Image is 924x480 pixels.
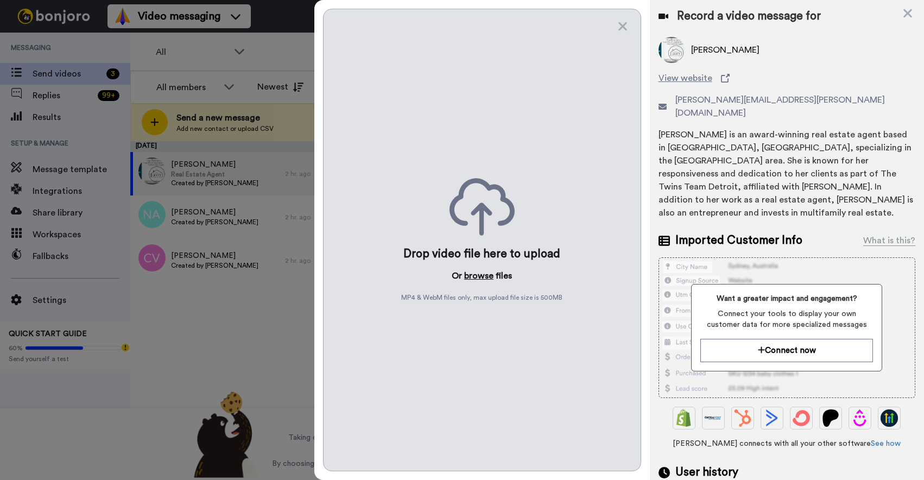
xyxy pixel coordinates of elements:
[763,409,781,427] img: ActiveCampaign
[700,293,873,304] span: Want a greater impact and engagement?
[863,234,915,247] div: What is this?
[871,440,901,447] a: See how
[851,409,869,427] img: Drip
[659,72,712,85] span: View website
[705,409,722,427] img: Ontraport
[452,269,512,282] p: Or files
[464,269,493,282] button: browse
[659,438,915,449] span: [PERSON_NAME] connects with all your other software
[734,409,751,427] img: Hubspot
[675,232,802,249] span: Imported Customer Info
[700,339,873,362] button: Connect now
[659,72,915,85] a: View website
[822,409,839,427] img: Patreon
[675,409,693,427] img: Shopify
[793,409,810,427] img: ConvertKit
[675,93,915,119] span: [PERSON_NAME][EMAIL_ADDRESS][PERSON_NAME][DOMAIN_NAME]
[403,247,560,262] div: Drop video file here to upload
[659,128,915,219] div: [PERSON_NAME] is an award-winning real estate agent based in [GEOGRAPHIC_DATA], [GEOGRAPHIC_DATA]...
[401,293,562,302] span: MP4 & WebM files only, max upload file size is 500 MB
[700,308,873,330] span: Connect your tools to display your own customer data for more specialized messages
[881,409,898,427] img: GoHighLevel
